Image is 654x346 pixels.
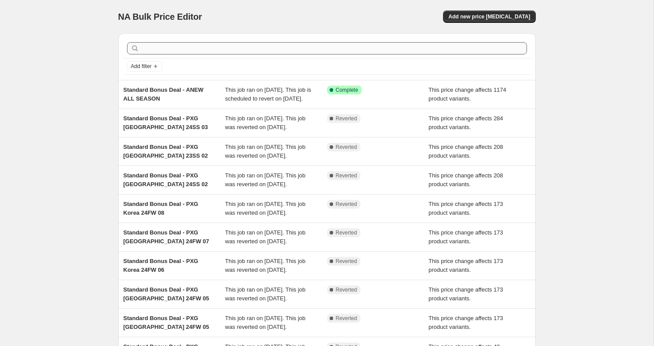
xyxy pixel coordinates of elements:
span: NA Bulk Price Editor [118,12,202,22]
span: Reverted [336,172,357,179]
span: Standard Bonus Deal - PXG Korea 24FW 08 [124,201,198,216]
span: This job ran on [DATE]. This job was reverted on [DATE]. [225,201,305,216]
span: Reverted [336,286,357,293]
span: Standard Bonus Deal - PXG [GEOGRAPHIC_DATA] 24FW 05 [124,315,209,330]
span: Reverted [336,315,357,322]
span: This price change affects 284 product variants. [429,115,503,130]
span: This price change affects 1174 product variants. [429,86,506,102]
span: This job ran on [DATE]. This job was reverted on [DATE]. [225,286,305,302]
span: This job ran on [DATE]. This job was reverted on [DATE]. [225,144,305,159]
span: Reverted [336,144,357,151]
span: Reverted [336,258,357,265]
button: Add filter [127,61,162,72]
span: This price change affects 208 product variants. [429,144,503,159]
span: Standard Bonus Deal - PXG [GEOGRAPHIC_DATA] 24SS 02 [124,172,208,187]
span: Add filter [131,63,152,70]
span: This price change affects 173 product variants. [429,201,503,216]
span: This job ran on [DATE]. This job was reverted on [DATE]. [225,115,305,130]
span: Standard Bonus Deal - PXG Korea 24FW 06 [124,258,198,273]
span: Standard Bonus Deal - PXG [GEOGRAPHIC_DATA] 23SS 02 [124,144,208,159]
span: This price change affects 173 product variants. [429,258,503,273]
span: This job ran on [DATE]. This job was reverted on [DATE]. [225,258,305,273]
span: This job ran on [DATE]. This job was reverted on [DATE]. [225,229,305,245]
span: Reverted [336,115,357,122]
span: This price change affects 173 product variants. [429,229,503,245]
span: This job ran on [DATE]. This job is scheduled to revert on [DATE]. [225,86,311,102]
button: Add new price [MEDICAL_DATA] [443,11,535,23]
span: This price change affects 208 product variants. [429,172,503,187]
span: Standard Bonus Deal - PXG [GEOGRAPHIC_DATA] 24FW 07 [124,229,209,245]
span: This job ran on [DATE]. This job was reverted on [DATE]. [225,315,305,330]
span: This price change affects 173 product variants. [429,315,503,330]
span: Standard Bonus Deal - PXG [GEOGRAPHIC_DATA] 24SS 03 [124,115,208,130]
span: This price change affects 173 product variants. [429,286,503,302]
span: Reverted [336,229,357,236]
span: This job ran on [DATE]. This job was reverted on [DATE]. [225,172,305,187]
span: Standard Bonus Deal - ANEW ALL SEASON [124,86,203,102]
span: Complete [336,86,358,94]
span: Reverted [336,201,357,208]
span: Add new price [MEDICAL_DATA] [448,13,530,20]
span: Standard Bonus Deal - PXG [GEOGRAPHIC_DATA] 24FW 05 [124,286,209,302]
